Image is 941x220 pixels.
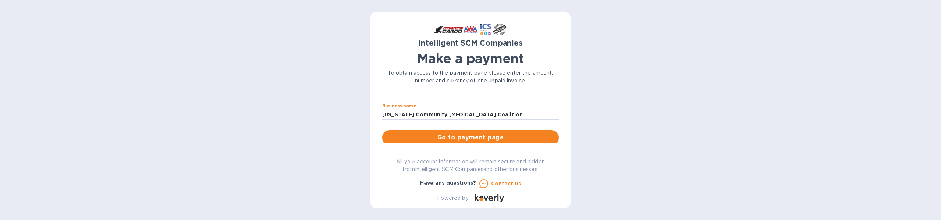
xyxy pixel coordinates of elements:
b: Have any questions? [420,180,476,186]
u: Contact us [491,181,521,187]
b: Intelligent SCM Companies [418,38,523,47]
p: Powered by [437,194,468,202]
button: Go to payment page [382,130,559,145]
input: Enter business name [382,109,559,120]
label: Business name [382,104,416,108]
h1: Make a payment [382,51,559,66]
span: Go to payment page [388,133,553,142]
p: To obtain access to the payment page please enter the amount, number and currency of one unpaid i... [382,69,559,85]
p: All your account information will remain secure and hidden from Intelligent SCM Companies and oth... [382,158,559,173]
